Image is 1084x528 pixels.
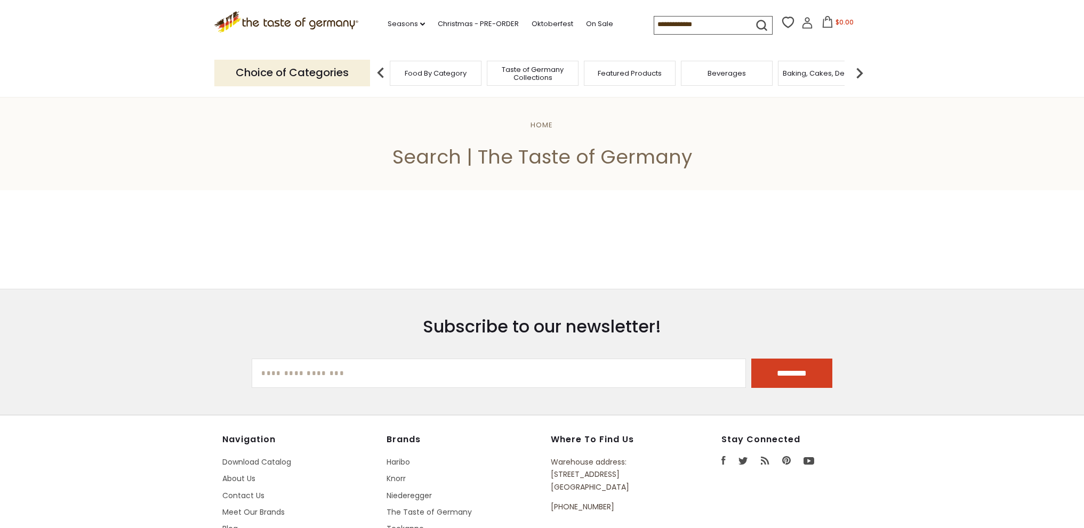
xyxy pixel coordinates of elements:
a: On Sale [586,18,613,30]
a: Oktoberfest [532,18,573,30]
h4: Navigation [222,434,376,445]
a: Food By Category [405,69,467,77]
h4: Stay Connected [721,434,862,445]
p: [PHONE_NUMBER] [551,501,672,513]
a: Meet Our Brands [222,507,285,517]
a: Beverages [708,69,746,77]
a: About Us [222,473,255,484]
a: Download Catalog [222,457,291,467]
span: $0.00 [836,18,854,27]
img: next arrow [849,62,870,84]
a: Baking, Cakes, Desserts [783,69,865,77]
a: Knorr [387,473,406,484]
img: previous arrow [370,62,391,84]
a: The Taste of Germany [387,507,472,517]
a: Christmas - PRE-ORDER [438,18,519,30]
a: Niederegger [387,490,432,501]
p: Warehouse address: [STREET_ADDRESS] [GEOGRAPHIC_DATA] [551,456,672,493]
a: Home [531,120,553,130]
p: Choice of Categories [214,60,370,86]
a: Seasons [388,18,425,30]
a: Taste of Germany Collections [490,66,575,82]
h3: Subscribe to our newsletter! [252,316,832,337]
a: Haribo [387,457,410,467]
a: Featured Products [598,69,662,77]
h4: Where to find us [551,434,672,445]
button: $0.00 [815,16,861,32]
h1: Search | The Taste of Germany [33,145,1051,169]
h4: Brands [387,434,540,445]
a: Contact Us [222,490,264,501]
